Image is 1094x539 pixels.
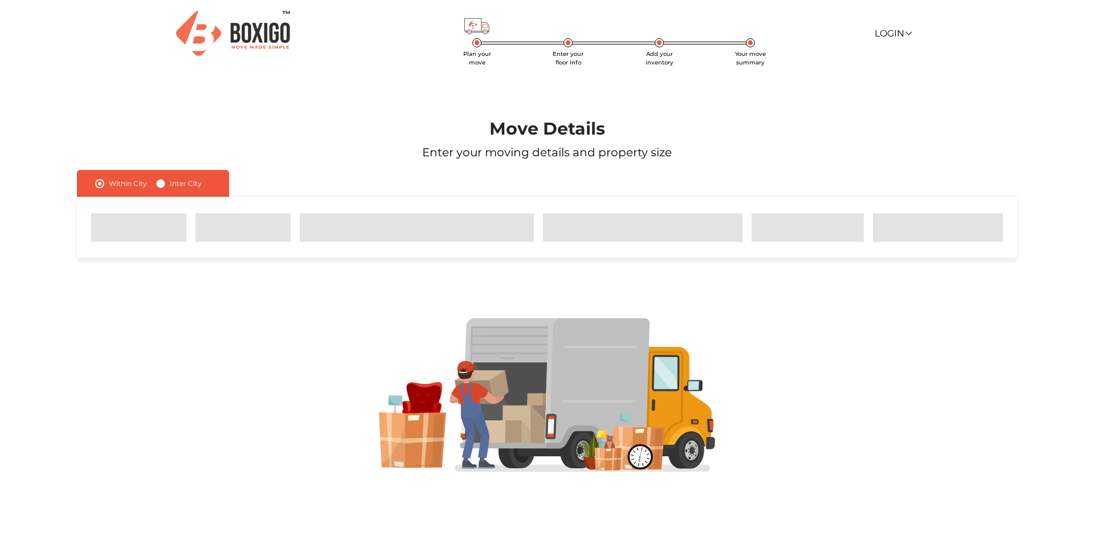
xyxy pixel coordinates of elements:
[44,119,1050,139] h1: Move Details
[553,50,583,66] span: Enter your floor info
[44,144,1050,161] p: Enter your moving details and property size
[170,177,202,191] label: Inter City
[463,50,491,66] span: Plan your move
[875,28,911,39] a: Login
[735,50,766,66] span: Your move summary
[176,11,290,56] img: Boxigo
[646,50,673,66] span: Add your inventory
[109,177,147,191] label: Within City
